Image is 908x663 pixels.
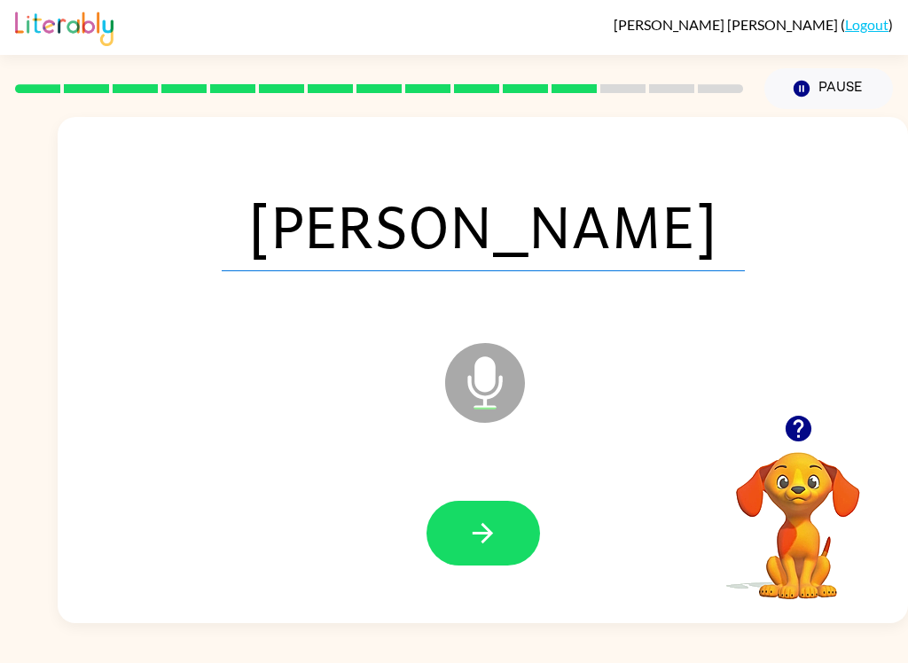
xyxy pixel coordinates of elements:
div: ( ) [614,16,893,33]
span: [PERSON_NAME] [222,179,745,271]
video: Your browser must support playing .mp4 files to use Literably. Please try using another browser. [709,425,887,602]
button: Pause [764,68,893,109]
a: Logout [845,16,888,33]
img: Literably [15,7,113,46]
span: [PERSON_NAME] [PERSON_NAME] [614,16,841,33]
